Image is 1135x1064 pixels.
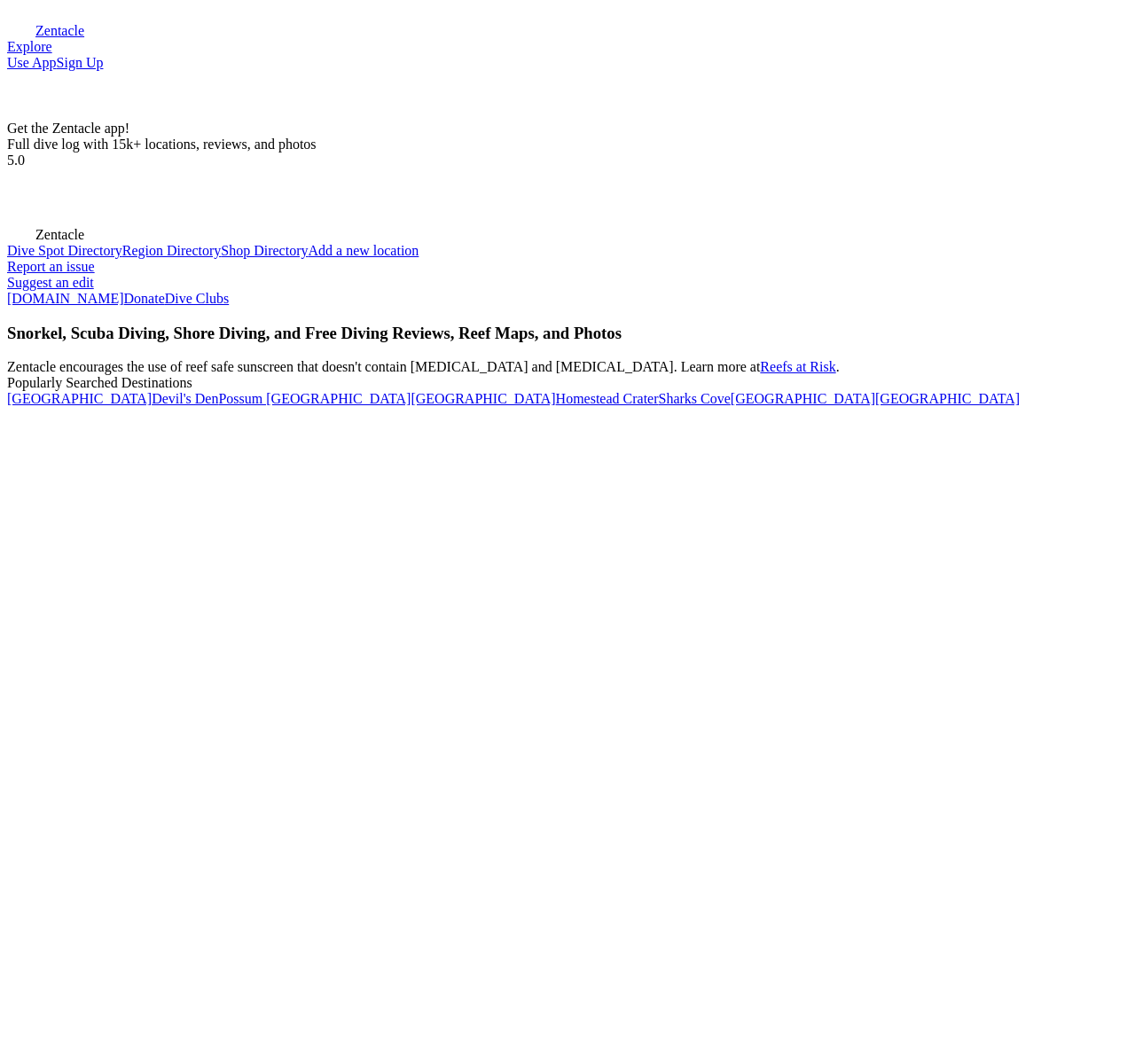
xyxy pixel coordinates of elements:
img: Zentacle logo [7,7,35,35]
a: Sharks Cove [659,391,731,406]
a: [GEOGRAPHIC_DATA] [7,391,152,406]
a: Zentacle logoZentacle [7,23,84,38]
a: Use App [7,55,57,70]
a: iOS app store [7,195,140,210]
a: Reefs at Risk [760,359,835,374]
a: [GEOGRAPHIC_DATA] [875,391,1020,406]
img: logo [7,211,35,239]
a: [GEOGRAPHIC_DATA] [411,391,555,406]
a: [DOMAIN_NAME] [7,291,124,306]
img: iOS app store [7,168,140,207]
img: right caret [7,96,28,117]
a: Region Directory [122,243,222,258]
div: Zentacle encourages the use of reef safe sunscreen that doesn't contain [MEDICAL_DATA] and [MEDIC... [7,359,1128,375]
span: Zentacle [35,23,84,38]
a: Explore [7,39,52,54]
a: Devil's Den [152,391,218,406]
h3: Snorkel, Scuba Diving, Shore Diving, and Free Diving Reviews, Reef Maps, and Photos [7,324,1128,343]
div: Popularly Searched Destinations [7,375,1128,391]
a: Dive Spot Directory [7,243,122,258]
a: [GEOGRAPHIC_DATA] [731,391,875,406]
a: Report an issue [7,259,1128,275]
a: Possum [GEOGRAPHIC_DATA] [218,391,411,406]
a: Suggest an edit [7,275,1128,291]
a: Add a new location [308,243,419,258]
div: Full dive log with 15k+ locations, reviews, and photos [7,137,1128,153]
a: Sign Up [57,55,104,70]
a: Homestead Crater [556,391,659,406]
div: Get the Zentacle app! [7,121,1128,137]
a: Dive Clubs [165,291,229,306]
a: Shop Directory [221,243,308,258]
span: 5.0 [7,153,25,168]
a: Donate [124,291,165,306]
span: Zentacle [35,227,84,242]
img: left caret [7,71,28,92]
